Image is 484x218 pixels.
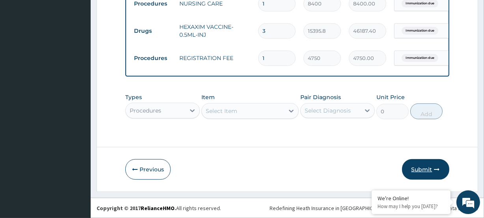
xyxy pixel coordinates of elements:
[206,107,237,115] div: Select Item
[130,51,175,66] td: Procedures
[378,203,445,210] p: How may I help you today?
[129,4,148,23] div: Minimize live chat window
[402,54,438,62] span: Immunization due
[410,103,443,119] button: Add
[175,19,254,43] td: HEXAXIM VACCINE-0.5ML-INJ
[130,24,175,38] td: Drugs
[125,159,171,180] button: Previous
[376,93,405,101] label: Unit Price
[91,198,484,218] footer: All rights reserved.
[125,94,142,101] label: Types
[201,93,215,101] label: Item
[97,205,176,212] strong: Copyright © 2017 .
[175,50,254,66] td: REGISTRATION FEE
[305,107,351,115] div: Select Diagnosis
[4,139,150,167] textarea: Type your message and hit 'Enter'
[300,93,341,101] label: Pair Diagnosis
[402,27,438,35] span: Immunization due
[15,39,32,59] img: d_794563401_company_1708531726252_794563401
[270,204,478,212] div: Redefining Heath Insurance in [GEOGRAPHIC_DATA] using Telemedicine and Data Science!
[41,44,132,54] div: Chat with us now
[130,107,161,115] div: Procedures
[378,195,445,202] div: We're Online!
[141,205,175,212] a: RelianceHMO
[402,159,449,180] button: Submit
[46,61,109,141] span: We're online!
